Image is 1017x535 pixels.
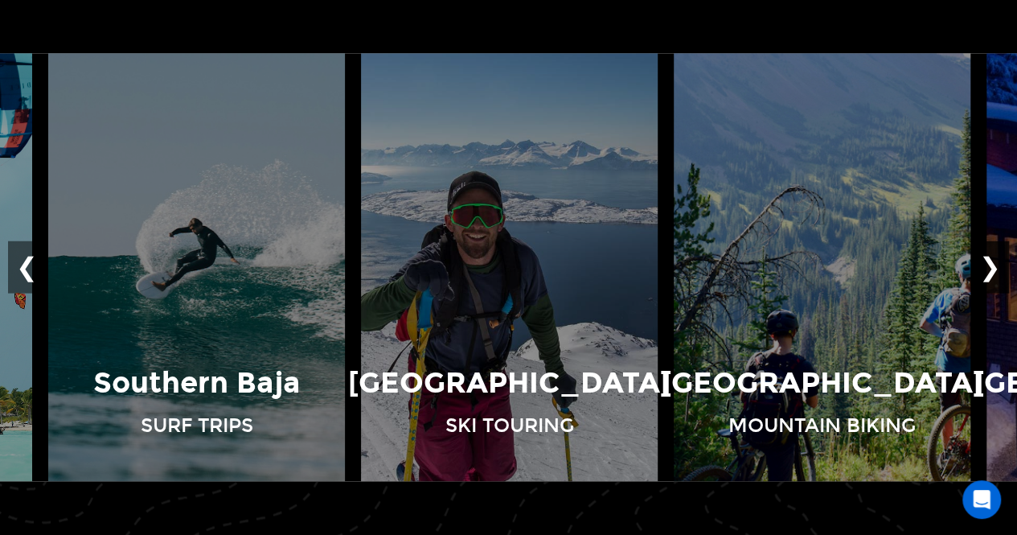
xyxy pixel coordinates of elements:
p: Ski Touring [445,412,574,439]
p: Mountain Biking [728,412,916,439]
p: Surf Trips [141,412,253,439]
p: Southern Baja [93,363,300,404]
div: Open Intercom Messenger [962,480,1001,519]
p: [GEOGRAPHIC_DATA] [661,363,983,404]
button: ❯ [971,241,1009,294]
button: ❮ [8,241,46,294]
p: [GEOGRAPHIC_DATA] [348,363,670,404]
